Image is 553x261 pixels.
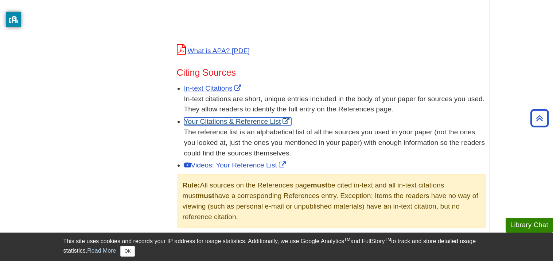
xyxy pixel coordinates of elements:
[184,94,486,115] div: In-text citations are short, unique entries included in the body of your paper for sources you us...
[177,47,250,55] a: What is APA?
[344,237,350,242] sup: TM
[177,174,486,228] div: All sources on the References page be cited in-text and all in-text citations must have a corresp...
[198,192,214,199] strong: must
[120,246,135,257] button: Close
[184,118,292,125] a: Link opens in new window
[311,181,327,189] strong: must
[184,161,288,169] a: Link opens in new window
[528,113,551,123] a: Back to Top
[183,181,200,189] strong: Rule:
[6,12,21,27] button: privacy banner
[385,237,391,242] sup: TM
[184,127,486,158] div: The reference list is an alphabetical list of all the sources you used in your paper (not the one...
[184,84,243,92] a: Link opens in new window
[506,218,553,233] button: Library Chat
[63,237,490,257] div: This site uses cookies and records your IP address for usage statistics. Additionally, we use Goo...
[87,248,116,254] a: Read More
[177,67,486,78] h3: Citing Sources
